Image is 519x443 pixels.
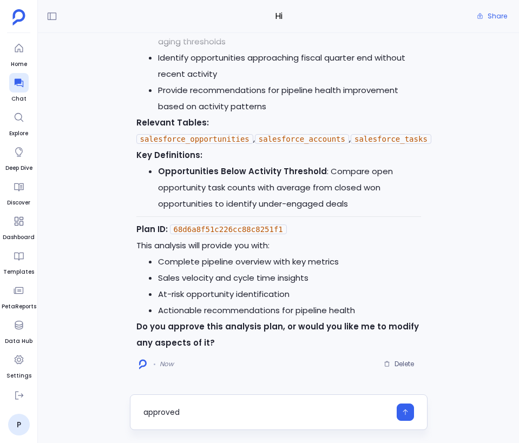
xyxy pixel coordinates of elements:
[9,38,29,69] a: Home
[3,268,34,276] span: Templates
[158,166,327,177] strong: Opportunities Below Activity Threshold
[136,149,202,161] strong: Key Definitions:
[8,414,30,435] a: P
[7,177,30,207] a: Discover
[7,199,30,207] span: Discover
[351,134,431,144] code: salesforce_tasks
[9,60,29,69] span: Home
[9,129,29,138] span: Explore
[470,9,514,24] button: Share
[139,359,147,369] img: logo
[3,246,34,276] a: Templates
[136,134,253,144] code: salesforce_opportunities
[158,50,421,82] li: Identify opportunities approaching fiscal quarter end without recent activity
[143,407,390,418] textarea: approved
[9,73,29,103] a: Chat
[6,372,31,380] span: Settings
[2,302,36,311] span: PetaReports
[395,360,414,368] span: Delete
[12,9,25,25] img: petavue logo
[5,315,32,346] a: Data Hub
[158,254,421,270] li: Complete pipeline overview with key metrics
[3,211,35,242] a: Dashboard
[170,224,287,234] code: 68d6a8f51c226cc88c8251f1
[146,9,411,23] span: Hi
[9,108,29,138] a: Explore
[160,360,174,368] span: Now
[3,233,35,242] span: Dashboard
[158,286,421,302] li: At-risk opportunity identification
[5,164,32,173] span: Deep Dive
[377,356,421,372] button: Delete
[158,163,421,212] li: : Compare open opportunity task counts with average from closed won opportunities to identify und...
[488,12,507,21] span: Share
[136,321,419,348] strong: Do you approve this analysis plan, or would you like me to modify any aspects of it?
[158,82,421,115] li: Provide recommendations for pipeline health improvement based on activity patterns
[9,95,29,103] span: Chat
[5,337,32,346] span: Data Hub
[158,270,421,286] li: Sales velocity and cycle time insights
[6,350,31,380] a: Settings
[136,117,209,128] strong: Relevant Tables:
[5,142,32,173] a: Deep Dive
[158,302,421,319] li: Actionable recommendations for pipeline health
[136,223,168,235] strong: Plan ID:
[136,115,421,147] p: , ,
[2,281,36,311] a: PetaReports
[255,134,349,144] code: salesforce_accounts
[136,237,421,254] p: This analysis will provide you with:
